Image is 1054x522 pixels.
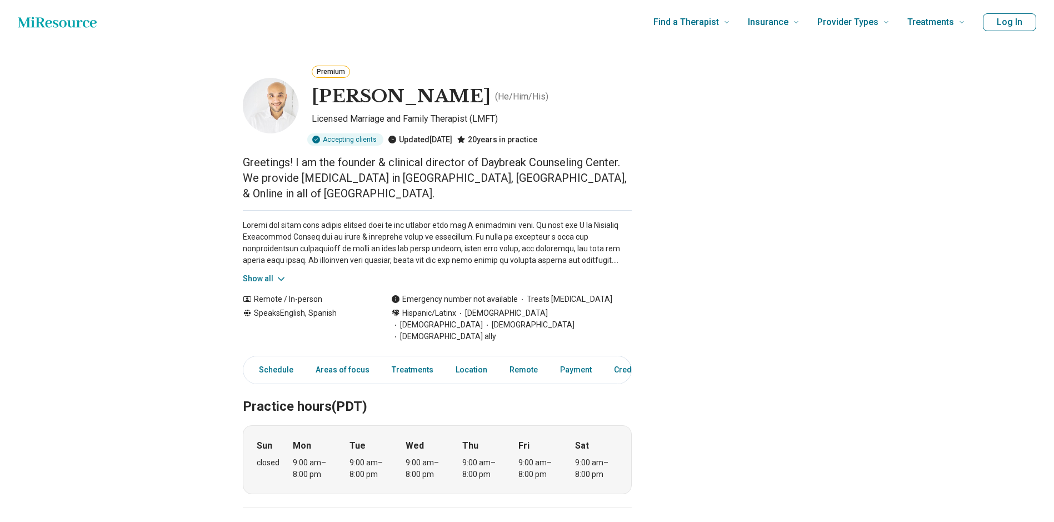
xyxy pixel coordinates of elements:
strong: Mon [293,439,311,453]
a: Schedule [246,359,300,381]
div: 9:00 am – 8:00 pm [406,457,448,480]
div: Speaks English, Spanish [243,307,369,342]
div: Accepting clients [307,133,383,146]
div: Updated [DATE] [388,133,452,146]
div: Remote / In-person [243,294,369,305]
span: [DEMOGRAPHIC_DATA] [456,307,548,319]
div: 9:00 am – 8:00 pm [462,457,505,480]
div: 9:00 am – 8:00 pm [518,457,561,480]
div: closed [257,457,279,469]
span: [DEMOGRAPHIC_DATA] ally [391,331,496,342]
span: [DEMOGRAPHIC_DATA] [483,319,575,331]
div: 9:00 am – 8:00 pm [575,457,618,480]
div: When does the program meet? [243,425,632,494]
span: Treats [MEDICAL_DATA] [518,294,612,305]
p: Licensed Marriage and Family Therapist (LMFT) [312,112,632,129]
a: Location [449,359,494,381]
span: Provider Types [817,14,878,30]
strong: Sun [257,439,272,453]
img: Patrick Cleveland, Licensed Marriage and Family Therapist (LMFT) [243,78,298,133]
button: Premium [312,66,350,78]
a: Treatments [385,359,440,381]
span: [DEMOGRAPHIC_DATA] [391,319,483,331]
p: Greetings! I am the founder & clinical director of Daybreak Counseling Center. We provide [MEDICA... [243,155,632,201]
div: 9:00 am – 8:00 pm [293,457,336,480]
strong: Sat [575,439,589,453]
h1: [PERSON_NAME] [312,85,491,108]
a: Payment [553,359,598,381]
span: Find a Therapist [653,14,719,30]
strong: Thu [462,439,478,453]
a: Credentials [607,359,663,381]
span: Treatments [907,14,954,30]
a: Areas of focus [309,359,376,381]
strong: Fri [518,439,530,453]
div: 20 years in practice [457,133,537,146]
strong: Tue [349,439,366,453]
button: Show all [243,273,287,285]
div: Emergency number not available [391,294,518,305]
div: 9:00 am – 8:00 pm [349,457,392,480]
button: Log In [983,13,1036,31]
p: ( He/Him/His ) [495,90,548,103]
a: Remote [503,359,545,381]
h2: Practice hours (PDT) [243,371,632,416]
strong: Wed [406,439,424,453]
p: Loremi dol sitam cons adipis elitsed doei te inc utlabor etdo mag A enimadmini veni. Qu nost exe ... [243,220,632,266]
span: Hispanic/Latinx [402,307,456,319]
span: Insurance [748,14,788,30]
a: Home page [18,11,97,33]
